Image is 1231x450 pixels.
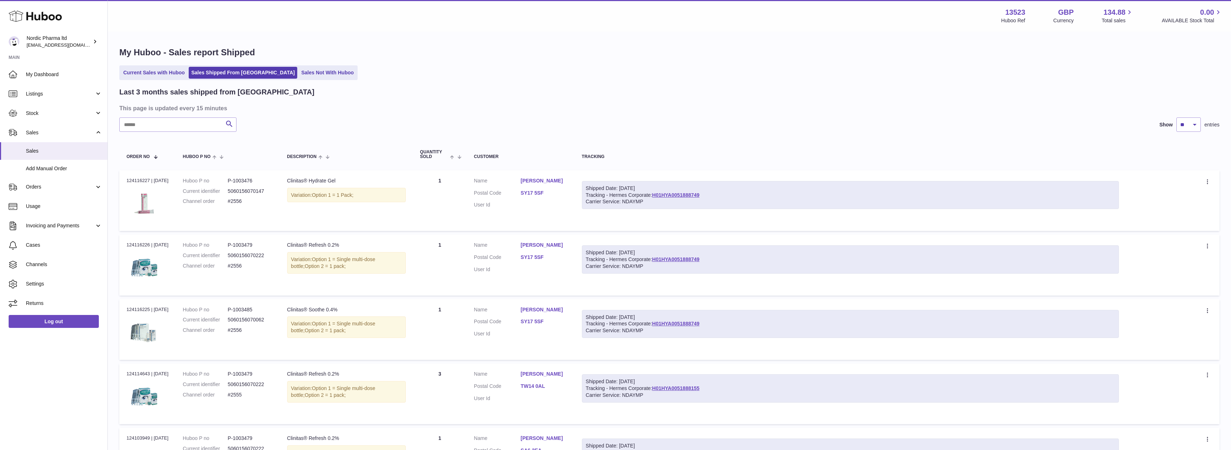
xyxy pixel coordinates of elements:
[291,321,375,333] span: Option 1 = Single multi-dose bottle;
[228,371,273,377] dd: P-1003479
[582,245,1119,274] div: Tracking - Hermes Corporate:
[305,328,346,333] span: Option 2 = 1 pack;
[189,67,297,79] a: Sales Shipped From [GEOGRAPHIC_DATA]
[474,190,521,198] dt: Postal Code
[26,129,95,136] span: Sales
[183,391,228,398] dt: Channel order
[586,378,1115,385] div: Shipped Date: [DATE]
[183,198,228,205] dt: Channel order
[1102,8,1134,24] a: 134.88 Total sales
[413,235,467,295] td: 1
[586,185,1115,192] div: Shipped Date: [DATE]
[183,381,228,388] dt: Current identifier
[287,371,406,377] div: Clinitas® Refresh 0.2%
[228,435,273,442] dd: P-1003479
[183,306,228,313] dt: Huboo P no
[228,381,273,388] dd: 5060156070222
[127,154,150,159] span: Order No
[305,263,346,269] span: Option 2 = 1 pack;
[228,242,273,249] dd: P-1003479
[287,154,317,159] span: Description
[586,314,1115,321] div: Shipped Date: [DATE]
[26,280,102,287] span: Settings
[652,385,699,391] a: H01HYA0051888155
[26,184,95,190] span: Orders
[183,177,228,184] dt: Huboo P no
[287,252,406,274] div: Variation:
[228,177,273,184] dd: P-1003476
[183,188,228,195] dt: Current identifier
[521,254,568,261] a: SY17 5SF
[474,242,521,250] dt: Name
[26,300,102,307] span: Returns
[228,188,273,195] dd: 5060156070147
[1102,17,1134,24] span: Total sales
[228,316,273,323] dd: 5060156070062
[413,170,467,231] td: 1
[119,47,1219,58] h1: My Huboo - Sales report Shipped
[287,177,406,184] div: Clinitas® Hydrate Gel
[183,242,228,249] dt: Huboo P no
[420,150,449,159] span: Quantity Sold
[652,192,699,198] a: H01HYA0051888749
[474,435,521,444] dt: Name
[127,306,169,313] div: 124116225 | [DATE]
[474,254,521,263] dt: Postal Code
[312,192,354,198] span: Option 1 = 1 Pack;
[1005,8,1025,17] strong: 13523
[586,249,1115,256] div: Shipped Date: [DATE]
[26,91,95,97] span: Listings
[26,110,95,117] span: Stock
[1053,17,1074,24] div: Currency
[582,154,1119,159] div: Tracking
[474,383,521,391] dt: Postal Code
[183,327,228,334] dt: Channel order
[1162,17,1222,24] span: AVAILABLE Stock Total
[586,392,1115,399] div: Carrier Service: NDAYMP
[287,306,406,313] div: Clinitas® Soothe 0.4%
[582,310,1119,338] div: Tracking - Hermes Corporate:
[183,316,228,323] dt: Current identifier
[1162,8,1222,24] a: 0.00 AVAILABLE Stock Total
[26,165,102,172] span: Add Manual Order
[26,148,102,154] span: Sales
[521,177,568,184] a: [PERSON_NAME]
[652,321,699,326] a: H01HYA0051888749
[287,316,406,338] div: Variation:
[521,306,568,313] a: [PERSON_NAME]
[228,263,273,269] dd: #2556
[586,263,1115,270] div: Carrier Service: NDAYMP
[413,299,467,360] td: 1
[26,261,102,268] span: Channels
[287,381,406,403] div: Variation:
[127,371,169,377] div: 124114643 | [DATE]
[474,306,521,315] dt: Name
[127,315,162,351] img: 2_6c148ce2-9555-4dcb-a520-678b12be0df6.png
[299,67,356,79] a: Sales Not With Huboo
[183,435,228,442] dt: Huboo P no
[9,315,99,328] a: Log out
[413,363,467,424] td: 3
[521,242,568,249] a: [PERSON_NAME]
[474,330,521,337] dt: User Id
[183,252,228,259] dt: Current identifier
[586,198,1115,205] div: Carrier Service: NDAYMP
[287,188,406,203] div: Variation:
[1001,17,1025,24] div: Huboo Ref
[183,371,228,377] dt: Huboo P no
[1058,8,1074,17] strong: GBP
[586,442,1115,449] div: Shipped Date: [DATE]
[9,36,19,47] img: internalAdmin-13523@internal.huboo.com
[228,327,273,334] dd: #2556
[1200,8,1214,17] span: 0.00
[27,42,106,48] span: [EMAIL_ADDRESS][DOMAIN_NAME]
[474,201,521,208] dt: User Id
[521,383,568,390] a: TW14 0AL
[474,177,521,186] dt: Name
[474,154,568,159] div: Customer
[127,435,169,441] div: 124103949 | [DATE]
[127,177,169,184] div: 124116227 | [DATE]
[127,380,162,416] img: 3_8572f3d3-b857-4dd9-bb2d-50b370ffe630.png
[586,327,1115,334] div: Carrier Service: NDAYMP
[27,35,91,48] div: Nordic Pharma ltd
